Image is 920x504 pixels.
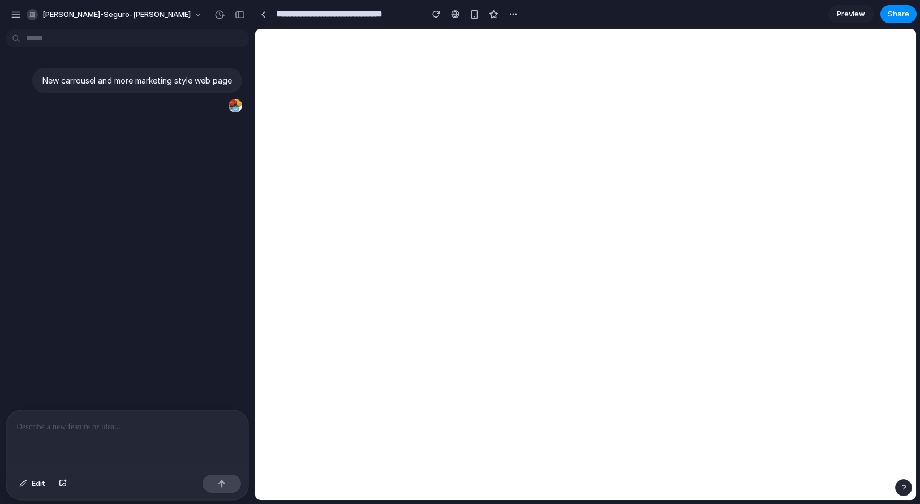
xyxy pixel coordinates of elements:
p: New carrousel and more marketing style web page [42,75,232,86]
span: [PERSON_NAME]-seguro-[PERSON_NAME] [42,9,191,20]
button: Share [880,5,917,23]
span: Edit [32,478,45,489]
button: [PERSON_NAME]-seguro-[PERSON_NAME] [22,6,208,24]
span: Preview [837,8,865,20]
a: Preview [828,5,874,23]
button: Edit [14,475,51,493]
span: Share [888,8,909,20]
